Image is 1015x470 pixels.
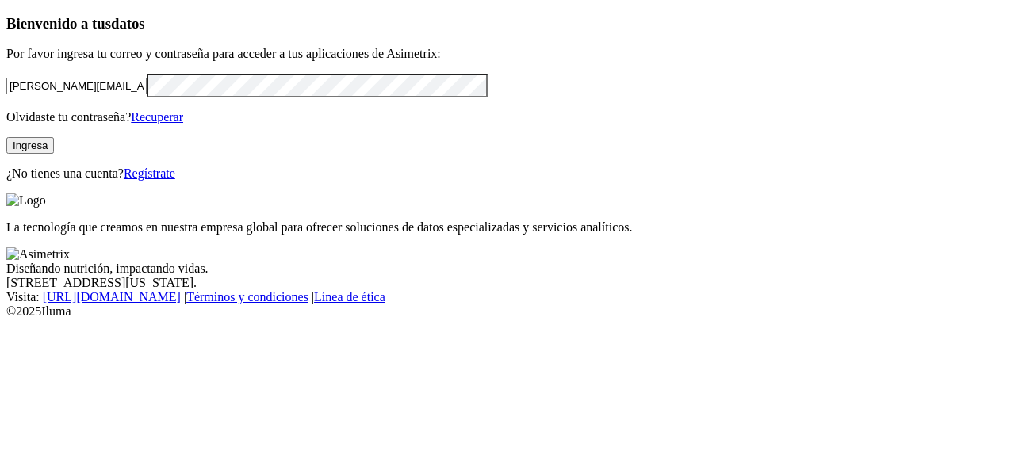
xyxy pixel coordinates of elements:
a: [URL][DOMAIN_NAME] [43,290,181,304]
a: Términos y condiciones [186,290,308,304]
span: datos [111,15,145,32]
p: Olvidaste tu contraseña? [6,110,1009,124]
a: Recuperar [131,110,183,124]
div: Visita : | | [6,290,1009,304]
a: Regístrate [124,166,175,180]
p: La tecnología que creamos en nuestra empresa global para ofrecer soluciones de datos especializad... [6,220,1009,235]
img: Asimetrix [6,247,70,262]
button: Ingresa [6,137,54,154]
div: [STREET_ADDRESS][US_STATE]. [6,276,1009,290]
a: Línea de ética [314,290,385,304]
img: Logo [6,193,46,208]
div: © 2025 Iluma [6,304,1009,319]
input: Tu correo [6,78,147,94]
div: Diseñando nutrición, impactando vidas. [6,262,1009,276]
h3: Bienvenido a tus [6,15,1009,32]
p: Por favor ingresa tu correo y contraseña para acceder a tus aplicaciones de Asimetrix: [6,47,1009,61]
p: ¿No tienes una cuenta? [6,166,1009,181]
